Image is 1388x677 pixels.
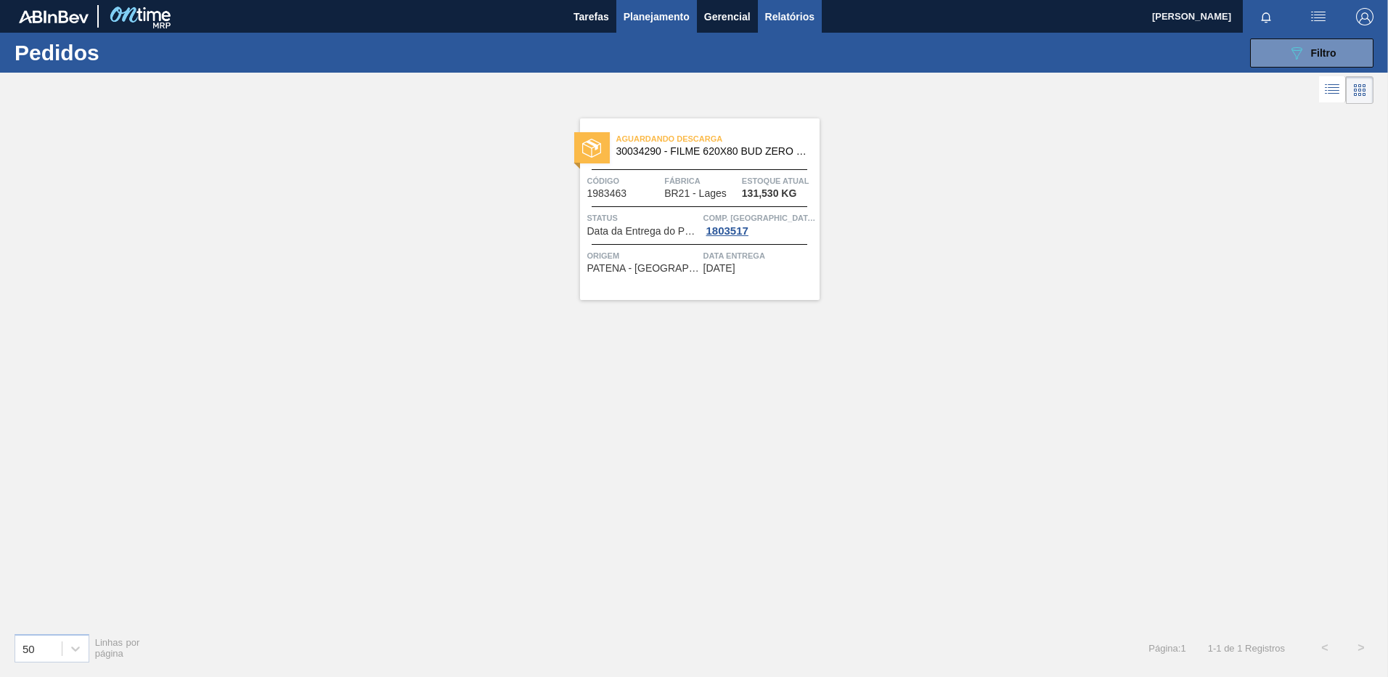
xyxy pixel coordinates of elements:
span: 03/09/2025 [703,263,735,274]
div: 1803517 [703,225,751,237]
span: Filtro [1311,47,1336,59]
span: Comp. Carga [703,211,816,225]
img: userActions [1310,8,1327,25]
span: PATENA - CAMPO GRANDE (MS) [587,263,700,274]
img: status [582,139,601,158]
a: Comp. [GEOGRAPHIC_DATA]1803517 [703,211,816,237]
span: Tarefas [573,8,609,25]
h1: Pedidos [15,44,232,61]
span: Origem [587,248,700,263]
span: Linhas por página [95,637,140,659]
button: > [1343,630,1379,666]
span: Gerencial [704,8,751,25]
span: Planejamento [624,8,690,25]
div: Visão em Cards [1346,76,1373,104]
div: 50 [23,642,35,654]
span: Data da Entrega do Pedido Atrasada [587,226,700,237]
span: Data entrega [703,248,816,263]
span: 1983463 [587,188,627,199]
span: 131,530 KG [742,188,797,199]
span: Código [587,174,661,188]
span: 30034290 - FILME 620X80 BUD ZERO 350 SLK C8 [616,146,808,157]
button: < [1307,630,1343,666]
span: BR21 - Lages [664,188,727,199]
span: 1 - 1 de 1 Registros [1208,643,1285,654]
button: Notificações [1243,7,1289,27]
span: Relatórios [765,8,815,25]
button: Filtro [1250,38,1373,68]
span: Estoque atual [742,174,816,188]
img: Logout [1356,8,1373,25]
span: Status [587,211,700,225]
img: TNhmsLtSVTkK8tSr43FrP2fwEKptu5GPRR3wAAAABJRU5ErkJggg== [19,10,89,23]
span: Aguardando Descarga [616,131,820,146]
a: statusAguardando Descarga30034290 - FILME 620X80 BUD ZERO 350 SLK C8Código1983463FábricaBR21 - La... [569,118,820,300]
span: Fábrica [664,174,738,188]
span: Página : 1 [1148,643,1185,654]
div: Visão em Lista [1319,76,1346,104]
